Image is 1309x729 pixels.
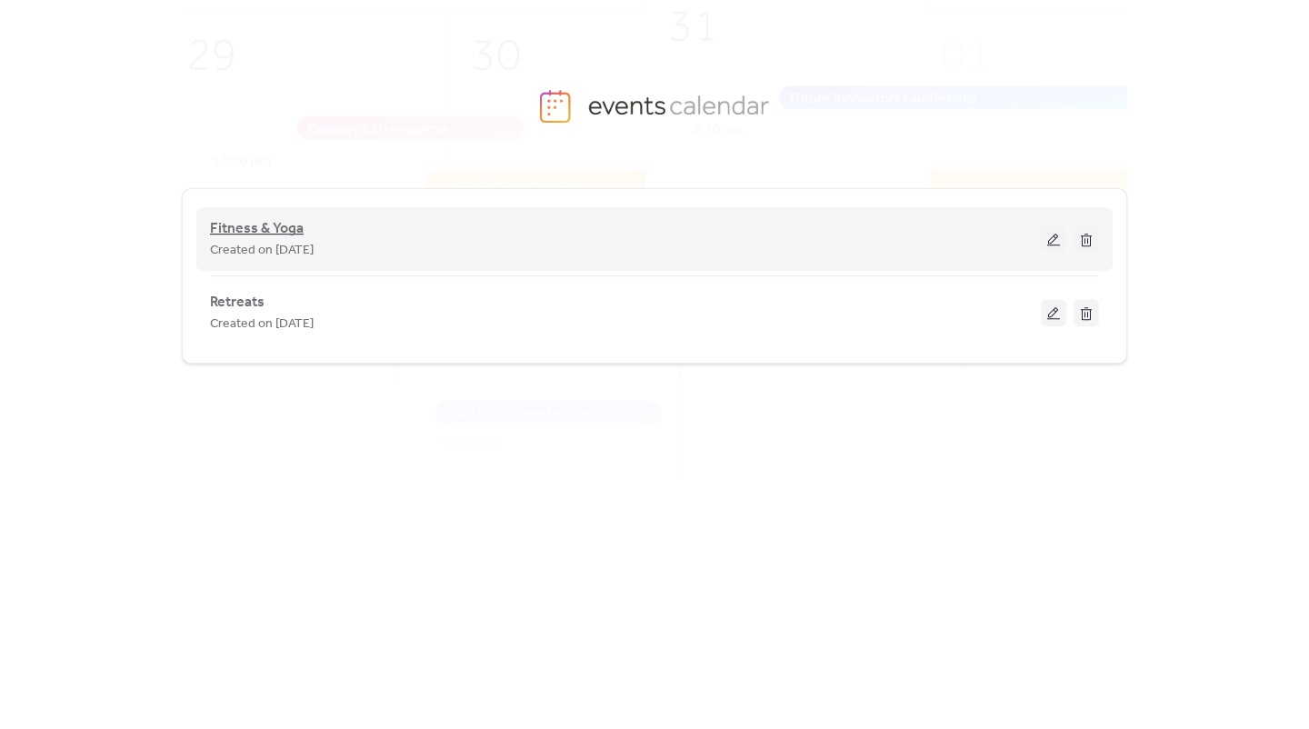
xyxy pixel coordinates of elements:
[210,292,265,314] span: Retreats
[210,314,314,335] span: Created on [DATE]
[210,218,304,240] span: Fitness & Yoga
[210,297,265,307] a: Retreats
[210,224,304,235] a: Fitness & Yoga
[210,240,314,262] span: Created on [DATE]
